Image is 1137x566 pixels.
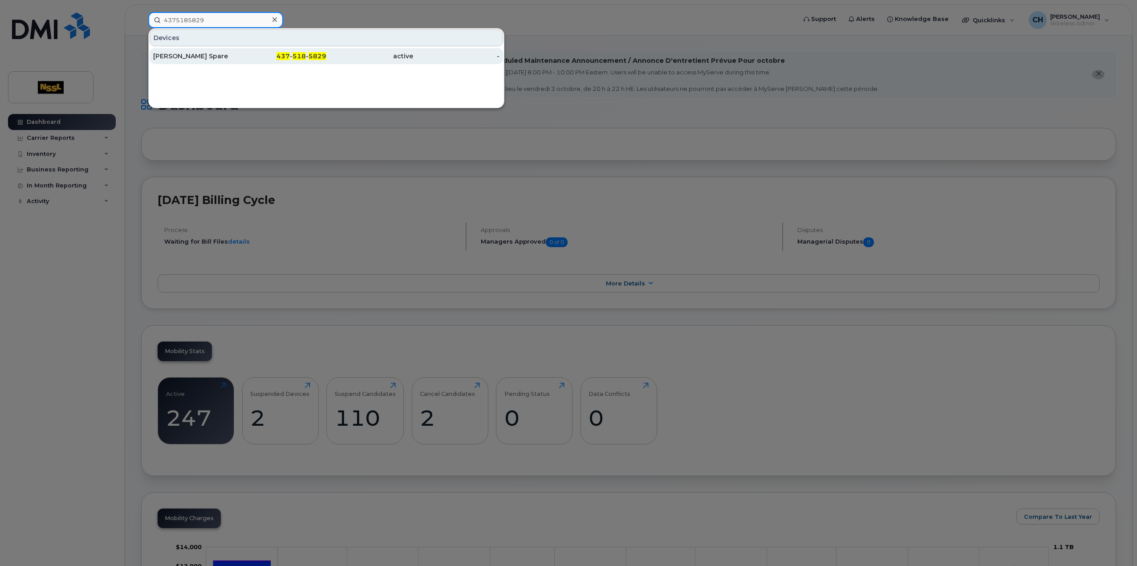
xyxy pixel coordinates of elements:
div: active [326,52,413,61]
div: - [413,52,500,61]
span: 437 [276,52,290,60]
div: [PERSON_NAME] Spare [153,52,240,61]
a: [PERSON_NAME] Spare437-518-5829active- [150,48,503,64]
span: 5829 [309,52,326,60]
div: - - [240,52,327,61]
div: Devices [150,29,503,46]
span: 518 [292,52,306,60]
